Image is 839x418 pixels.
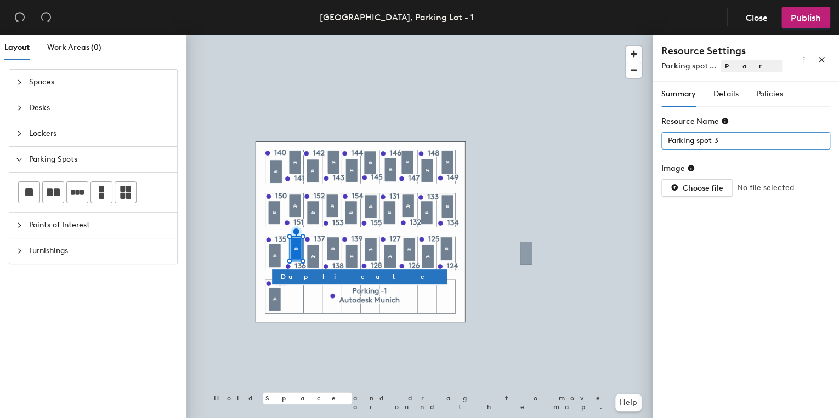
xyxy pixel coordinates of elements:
span: collapsed [16,105,22,111]
span: collapsed [16,248,22,254]
input: Unknown Parking Spots [661,132,830,150]
span: Parking Spots [29,147,171,172]
button: Publish [781,7,830,28]
span: Furnishings [29,238,171,264]
span: Publish [791,13,821,23]
span: Lockers [29,121,171,146]
span: Layout [4,43,30,52]
span: more [800,56,808,64]
span: Work Areas (0) [47,43,101,52]
span: expanded [16,156,22,163]
button: Help [615,394,642,411]
span: Details [713,89,739,99]
h4: Resource Settings [661,44,782,58]
button: Duplicate [272,269,447,284]
button: Close [736,7,777,28]
span: undo [14,12,25,22]
span: Points of Interest [29,213,171,238]
span: Spaces [29,70,171,95]
button: Choose file [661,179,733,197]
span: Desks [29,95,171,121]
span: Choose file [683,184,723,193]
span: Close [746,13,768,23]
div: Resource Name [661,117,729,126]
span: collapsed [16,79,22,85]
button: Undo (⌘ + Z) [9,7,31,28]
span: Parking spot ... [661,61,716,71]
span: collapsed [16,222,22,228]
div: Image [661,164,695,173]
span: collapsed [16,130,22,137]
span: No file selected [737,182,794,194]
div: [GEOGRAPHIC_DATA], Parking Lot - 1 [320,10,474,24]
button: Redo (⌘ + ⇧ + Z) [35,7,57,28]
span: Summary [661,89,696,99]
span: close [818,56,825,64]
span: Duplicate [281,272,438,282]
span: Policies [756,89,783,99]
